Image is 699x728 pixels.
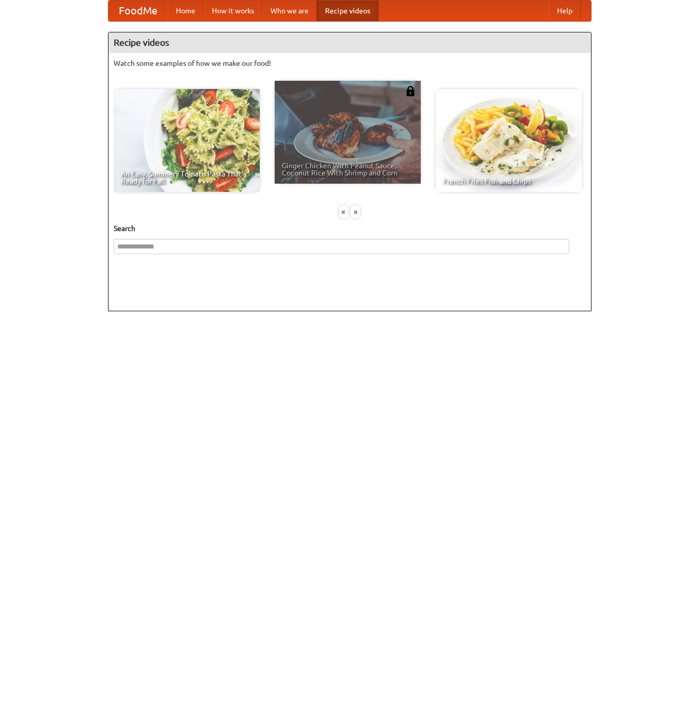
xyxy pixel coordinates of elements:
a: Home [168,1,204,21]
span: French Fries Fish and Chips [443,177,575,185]
span: An Easy, Summery Tomato Pasta That's Ready for Fall [121,170,253,185]
a: How it works [204,1,262,21]
a: Recipe videos [317,1,379,21]
a: An Easy, Summery Tomato Pasta That's Ready for Fall [114,89,260,192]
a: FoodMe [109,1,168,21]
a: Help [549,1,581,21]
a: French Fries Fish and Chips [436,89,582,192]
div: « [339,205,348,218]
a: Who we are [262,1,317,21]
h4: Recipe videos [109,32,591,53]
h5: Search [114,223,586,234]
p: Watch some examples of how we make our food! [114,58,586,68]
div: » [351,205,360,218]
img: 483408.png [405,86,416,96]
